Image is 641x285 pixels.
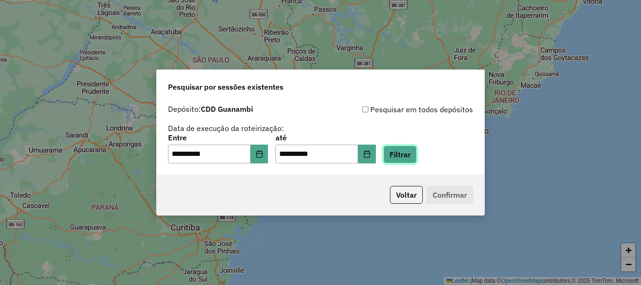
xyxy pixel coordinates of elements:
[168,103,253,115] label: Depósito:
[275,132,375,143] label: até
[251,145,268,163] button: Choose Date
[168,81,283,92] span: Pesquisar por sessões existentes
[168,123,284,134] label: Data de execução da roteirização:
[390,186,423,204] button: Voltar
[168,132,268,143] label: Entre
[201,104,253,114] strong: CDD Guanambi
[320,104,473,115] div: Pesquisar em todos depósitos
[358,145,376,163] button: Choose Date
[383,146,417,163] button: Filtrar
